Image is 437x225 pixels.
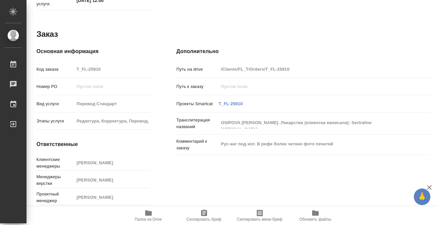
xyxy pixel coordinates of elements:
h4: Дополнительно [176,47,430,55]
input: Пустое поле [74,82,150,91]
input: Пустое поле [74,158,150,168]
button: Скопировать бриф [176,206,232,225]
p: Транслитерация названий [176,117,218,130]
a: T_FL-25910 [219,101,243,106]
p: Менеджеры верстки [36,174,74,187]
p: Комментарий к заказу [176,138,218,151]
button: Папка на Drive [121,206,176,225]
input: Пустое поле [74,99,150,109]
span: Обновить файлы [299,217,331,222]
input: Пустое поле [74,64,150,74]
p: Код заказа [36,66,74,73]
input: Пустое поле [74,192,150,202]
button: Обновить файлы [288,206,343,225]
input: Пустое поле [219,64,409,74]
p: Проектный менеджер [36,191,74,204]
p: Вид услуги [36,101,74,107]
textarea: Рус-анг под нот. В рефе более четкие фото печатей [219,138,409,150]
p: Этапы услуги [36,118,74,124]
span: Скопировать мини-бриф [237,217,282,222]
button: Скопировать мини-бриф [232,206,288,225]
textarea: OSIPOVA [PERSON_NAME]. Лекарства (клиентка написала): Sertraline [MEDICAL_DATA] [219,117,409,128]
span: Папка на Drive [135,217,162,222]
button: 🙏 [414,188,430,205]
p: Путь к заказу [176,83,218,90]
p: Путь на drive [176,66,218,73]
input: Пустое поле [74,116,150,126]
h2: Заказ [36,29,58,39]
input: Пустое поле [74,175,150,185]
span: 🙏 [416,190,428,204]
h4: Основная информация [36,47,150,55]
h4: Ответственные [36,140,150,148]
span: Скопировать бриф [187,217,221,222]
input: Пустое поле [219,82,409,91]
p: Номер РО [36,83,74,90]
p: Проекты Smartcat [176,101,218,107]
p: Клиентские менеджеры [36,156,74,170]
